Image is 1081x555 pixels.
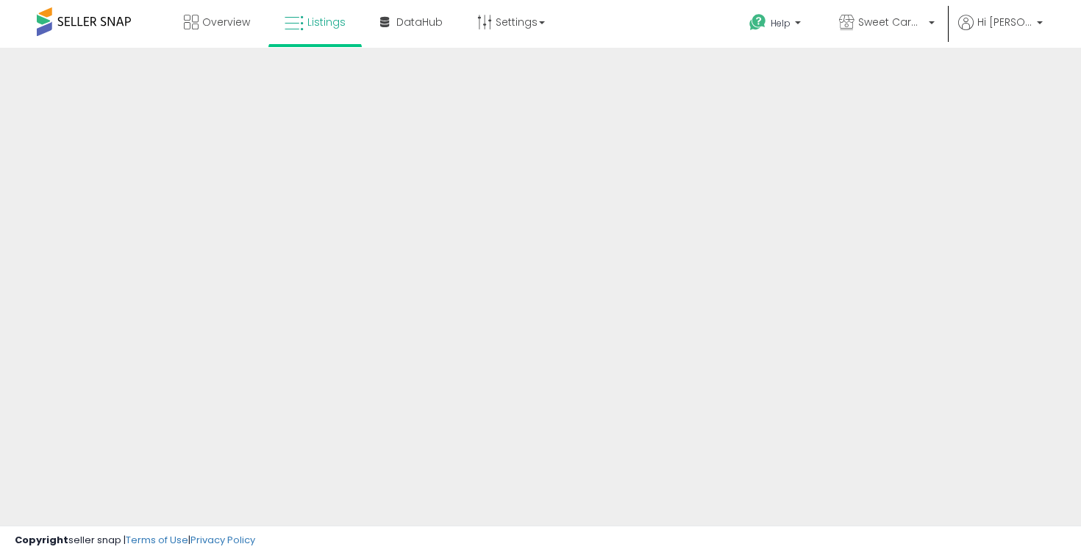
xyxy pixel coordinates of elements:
a: Help [738,2,816,48]
span: Overview [202,15,250,29]
span: Sweet Carolina Supply [858,15,924,29]
a: Terms of Use [126,533,188,547]
i: Get Help [749,13,767,32]
div: seller snap | | [15,534,255,548]
a: Privacy Policy [190,533,255,547]
a: Hi [PERSON_NAME] [958,15,1043,48]
span: Listings [307,15,346,29]
span: Help [771,17,791,29]
span: DataHub [396,15,443,29]
strong: Copyright [15,533,68,547]
span: Hi [PERSON_NAME] [977,15,1032,29]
